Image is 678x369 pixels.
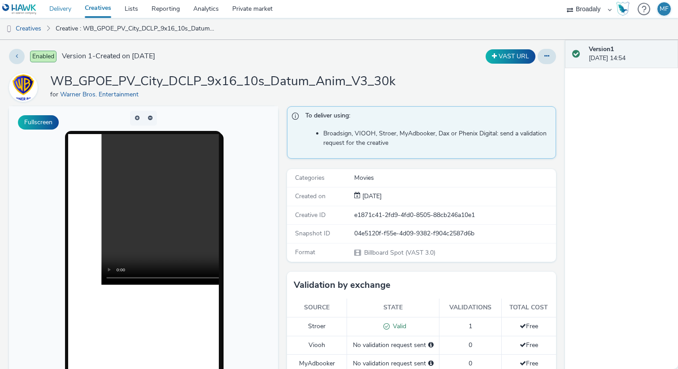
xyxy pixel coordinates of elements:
[520,341,538,349] span: Free
[295,211,326,219] span: Creative ID
[287,336,347,354] td: Viooh
[295,174,325,182] span: Categories
[354,211,555,220] div: e1871c41-2fd9-4fd0-8505-88cb246a10e1
[287,317,347,336] td: Stroer
[439,299,501,317] th: Validations
[60,90,142,99] a: Warner Bros. Entertainment
[18,115,59,130] button: Fullscreen
[10,74,36,101] img: Warner Bros. Entertainment
[428,359,434,368] div: Please select a deal below and click on Send to send a validation request to MyAdbooker.
[589,45,614,53] strong: Version 1
[352,359,435,368] div: No validation request sent
[361,192,382,201] div: Creation 17 July 2025, 14:54
[428,341,434,350] div: Please select a deal below and click on Send to send a validation request to Viooh.
[501,299,556,317] th: Total cost
[361,192,382,200] span: [DATE]
[616,2,630,16] img: Hawk Academy
[354,174,555,182] div: Movies
[363,248,435,257] span: Billboard Spot (VAST 3.0)
[305,111,547,123] span: To deliver using:
[352,341,435,350] div: No validation request sent
[486,49,535,64] button: VAST URL
[589,45,671,63] div: [DATE] 14:54
[323,129,551,148] li: Broadsign, VIOOH, Stroer, MyAdbooker, Dax or Phenix Digital: send a validation request for the cr...
[9,83,41,91] a: Warner Bros. Entertainment
[390,322,406,330] span: Valid
[50,90,60,99] span: for
[520,322,538,330] span: Free
[287,299,347,317] th: Source
[51,18,221,39] a: Creative : WB_GPOE_PV_City_DCLP_9x16_10s_Datum_Anim_V3_30k
[30,51,56,62] span: Enabled
[616,2,633,16] a: Hawk Academy
[2,4,37,15] img: undefined Logo
[469,322,472,330] span: 1
[660,2,669,16] div: MF
[520,359,538,368] span: Free
[347,299,439,317] th: State
[483,49,538,64] div: Duplicate the creative as a VAST URL
[295,248,315,256] span: Format
[295,229,330,238] span: Snapshot ID
[4,25,13,34] img: dooh
[469,341,472,349] span: 0
[294,278,391,292] h3: Validation by exchange
[469,359,472,368] span: 0
[295,192,326,200] span: Created on
[62,51,155,61] span: Version 1 - Created on [DATE]
[354,229,555,238] div: 04e5120f-f55e-4d09-9382-f904c2587d6b
[50,73,395,90] h1: WB_GPOE_PV_City_DCLP_9x16_10s_Datum_Anim_V3_30k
